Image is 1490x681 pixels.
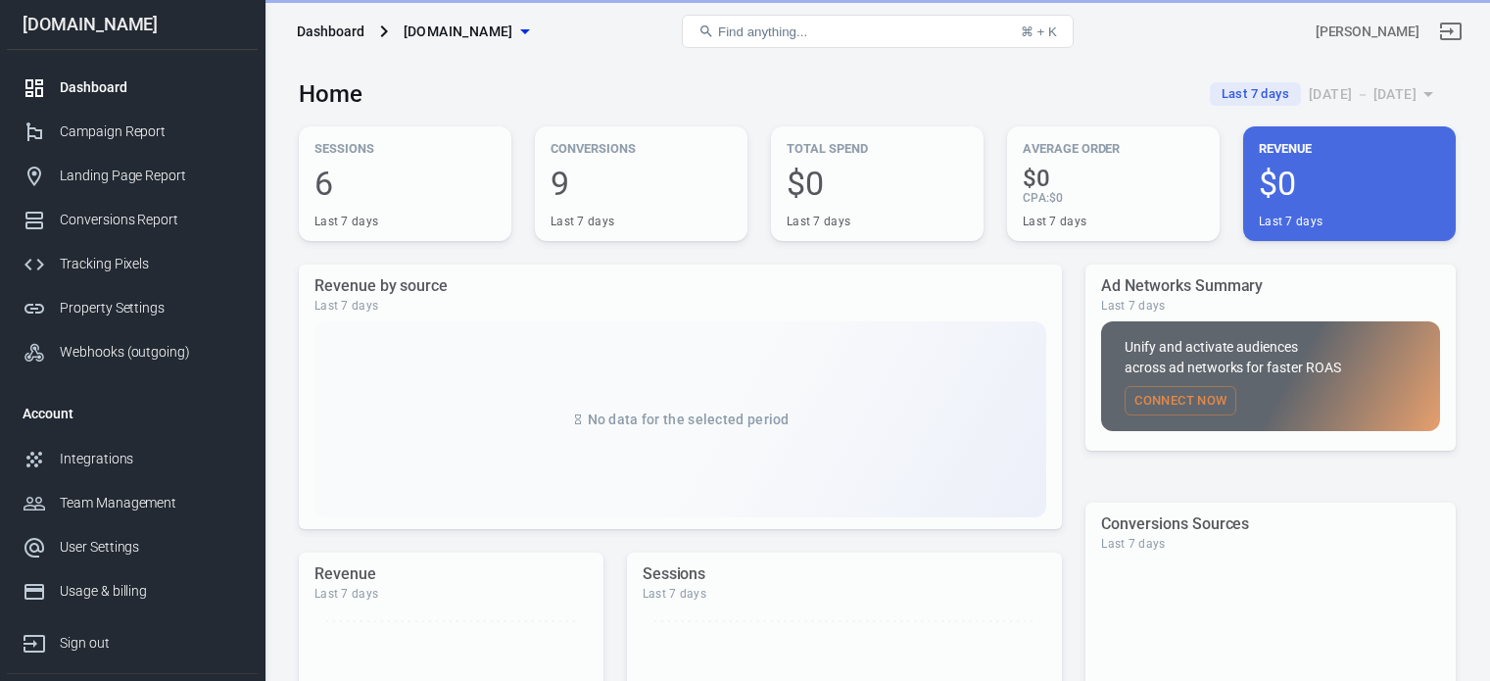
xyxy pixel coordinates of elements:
a: Conversions Report [7,198,258,242]
h3: Home [299,80,362,108]
li: Account [7,390,258,437]
div: [DOMAIN_NAME] [7,16,258,33]
div: Property Settings [60,298,242,318]
div: Webhooks (outgoing) [60,342,242,363]
a: Tracking Pixels [7,242,258,286]
span: Find anything... [718,24,807,39]
a: Webhooks (outgoing) [7,330,258,374]
div: ⌘ + K [1021,24,1057,39]
div: Landing Page Report [60,166,242,186]
a: User Settings [7,525,258,569]
div: Sign out [60,633,242,654]
a: Integrations [7,437,258,481]
div: Account id: 5nkTNGc8 [1316,22,1419,42]
a: Sign out [7,613,258,665]
div: Integrations [60,449,242,469]
a: Landing Page Report [7,154,258,198]
a: Campaign Report [7,110,258,154]
a: Usage & billing [7,569,258,613]
div: Tracking Pixels [60,254,242,274]
button: [DOMAIN_NAME] [396,14,537,50]
div: Dashboard [60,77,242,98]
div: Dashboard [297,22,364,41]
a: Property Settings [7,286,258,330]
a: Dashboard [7,66,258,110]
button: Find anything...⌘ + K [682,15,1074,48]
div: User Settings [60,537,242,558]
div: Campaign Report [60,122,242,142]
span: williamjbarnes.com [404,20,513,44]
div: Usage & billing [60,581,242,602]
div: Team Management [60,493,242,513]
div: Conversions Report [60,210,242,230]
a: Team Management [7,481,258,525]
a: Sign out [1427,8,1474,55]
